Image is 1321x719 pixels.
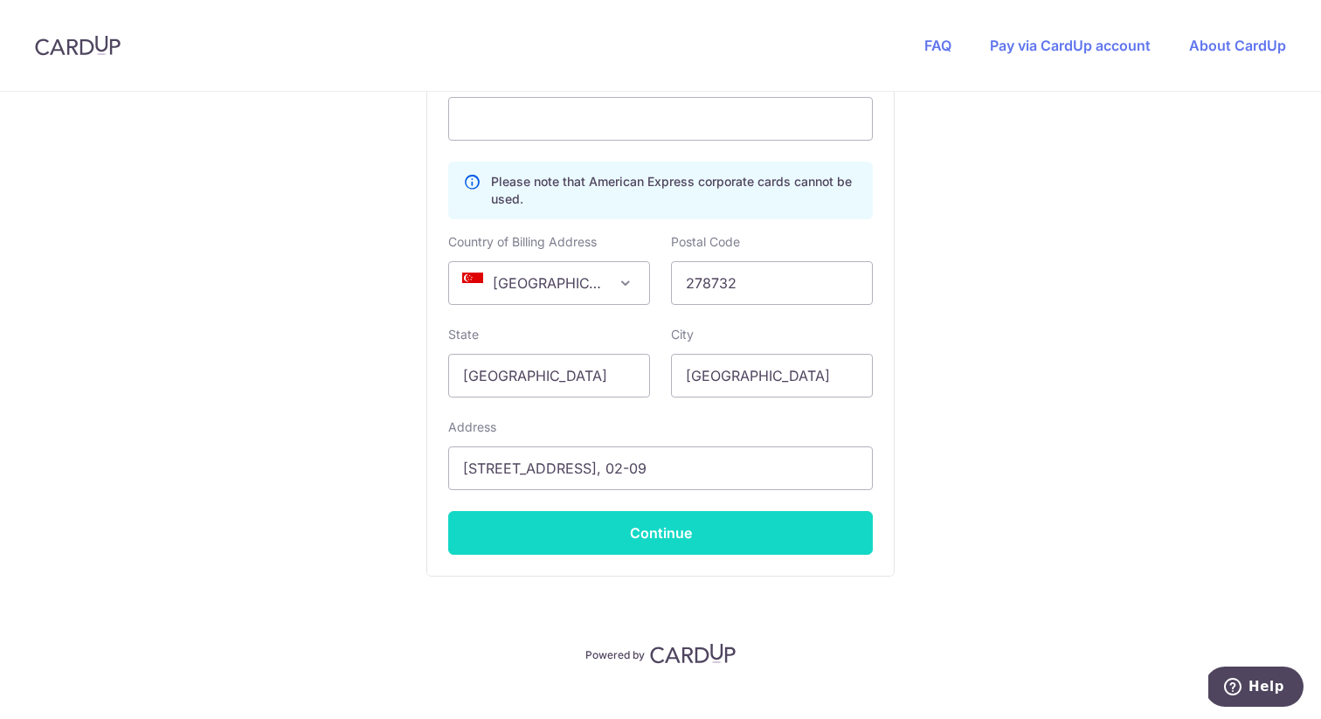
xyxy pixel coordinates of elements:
[448,326,479,343] label: State
[1189,37,1286,54] a: About CardUp
[650,643,736,664] img: CardUp
[449,262,649,304] span: Singapore
[585,645,645,662] p: Powered by
[671,326,694,343] label: City
[448,233,597,251] label: Country of Billing Address
[448,511,873,555] button: Continue
[448,418,496,436] label: Address
[990,37,1151,54] a: Pay via CardUp account
[448,261,650,305] span: Singapore
[924,37,951,54] a: FAQ
[671,261,873,305] input: Example 123456
[463,108,858,129] iframe: Secure card payment input frame
[671,233,740,251] label: Postal Code
[35,35,121,56] img: CardUp
[491,173,858,208] p: Please note that American Express corporate cards cannot be used.
[1208,667,1304,710] iframe: Opens a widget where you can find more information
